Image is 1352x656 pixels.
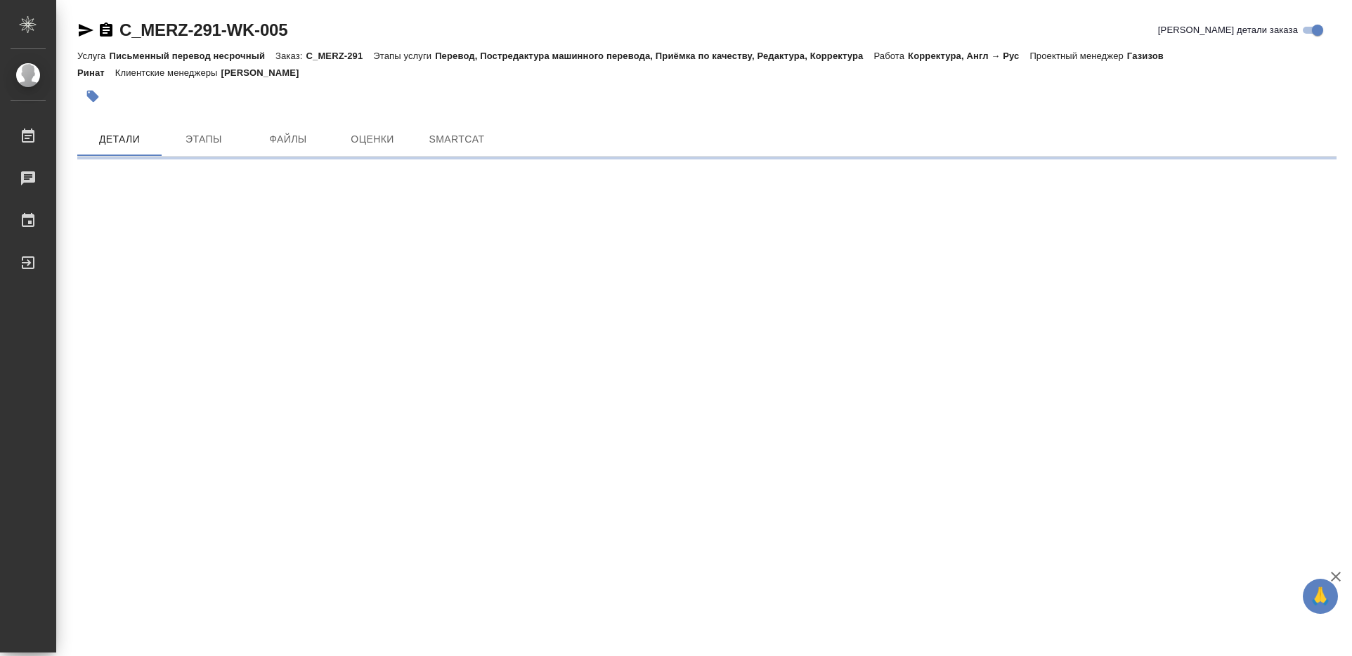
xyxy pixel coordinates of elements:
p: Корректура, Англ → Рус [908,51,1029,61]
span: Оценки [339,131,406,148]
p: Письменный перевод несрочный [109,51,275,61]
button: Добавить тэг [77,81,108,112]
span: Этапы [170,131,238,148]
p: Перевод, Постредактура машинного перевода, Приёмка по качеству, Редактура, Корректура [435,51,873,61]
span: 🙏 [1308,582,1332,611]
span: [PERSON_NAME] детали заказа [1158,23,1298,37]
p: Клиентские менеджеры [115,67,221,78]
span: SmartCat [423,131,490,148]
p: Услуга [77,51,109,61]
a: C_MERZ-291-WK-005 [119,20,287,39]
button: 🙏 [1303,579,1338,614]
p: Этапы услуги [373,51,435,61]
span: Файлы [254,131,322,148]
p: Заказ: [275,51,306,61]
p: Работа [873,51,908,61]
button: Скопировать ссылку для ЯМессенджера [77,22,94,39]
p: [PERSON_NAME] [221,67,310,78]
p: C_MERZ-291 [306,51,373,61]
p: Проектный менеджер [1029,51,1126,61]
span: Детали [86,131,153,148]
button: Скопировать ссылку [98,22,115,39]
